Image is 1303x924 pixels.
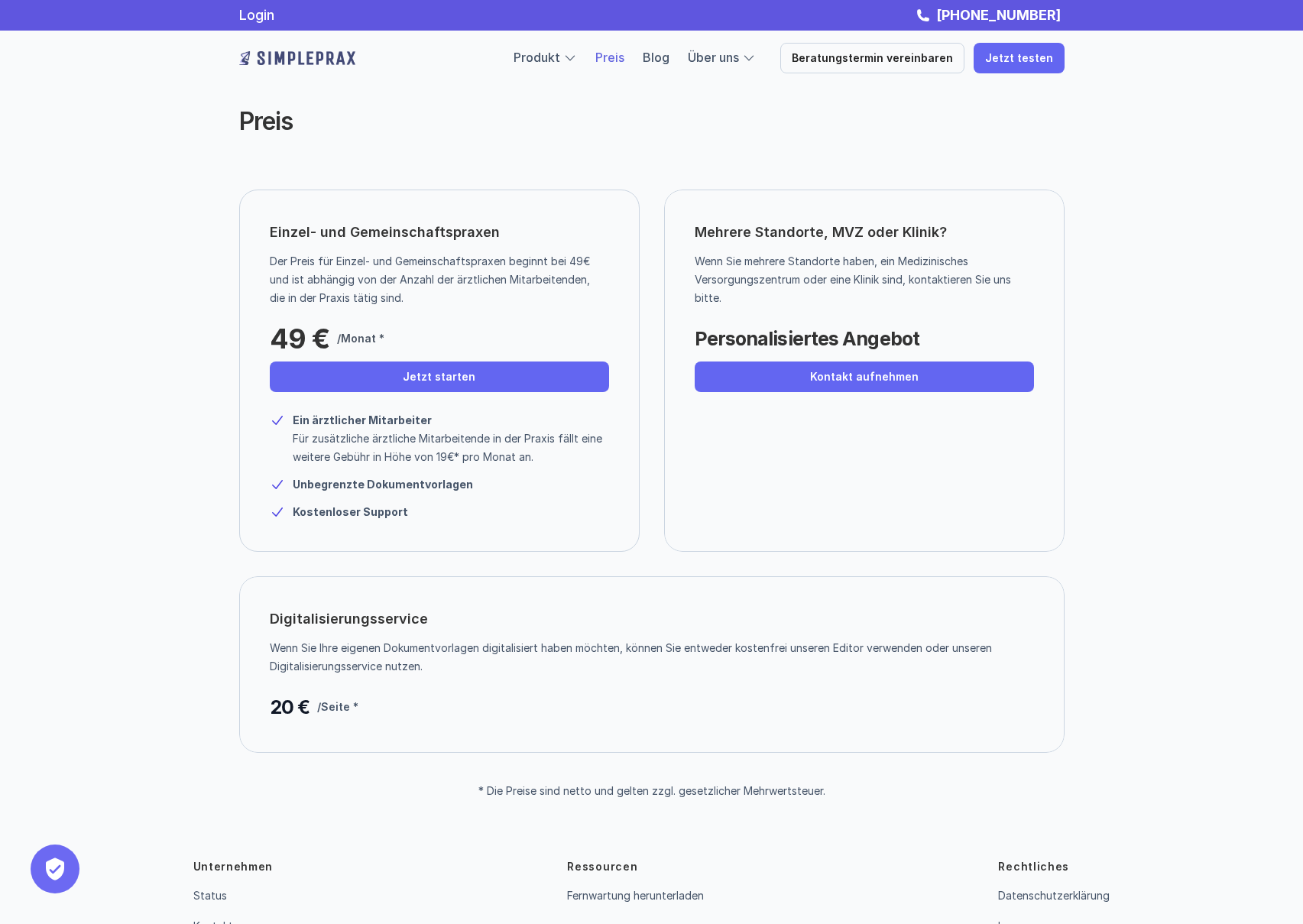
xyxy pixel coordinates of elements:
p: Der Preis für Einzel- und Gemeinschaftspraxen beginnt bei 49€ und ist abhängig von der Anzahl der... [270,252,598,307]
a: Datenschutzerklärung [998,889,1110,902]
p: /Seite * [317,698,358,716]
p: /Monat * [337,329,384,348]
p: Mehrere Standorte, MVZ oder Klinik? [695,220,1034,245]
p: Personalisiertes Angebot [695,323,919,354]
strong: Unbegrenzte Dokumentvorlagen [293,478,473,491]
p: 20 € [270,692,310,722]
p: Wenn Sie mehrere Standorte haben, ein Medizinisches Versorgungszentrum oder eine Klinik sind, kon... [695,252,1023,307]
p: Jetzt starten [403,371,475,384]
a: Jetzt testen [974,43,1065,73]
a: Produkt [514,50,560,65]
p: Rechtliches [998,859,1069,874]
a: Preis [595,50,624,65]
a: [PHONE_NUMBER] [932,7,1065,23]
p: Unternehmen [193,859,274,874]
strong: Kostenloser Support [293,505,408,518]
p: Digitalisierungsservice [270,607,428,631]
a: Über uns [688,50,739,65]
a: Login [239,7,274,23]
p: Für zusätzliche ärztliche Mitarbeitende in der Praxis fällt eine weitere Gebühr in Höhe von 19€* ... [293,430,609,466]
p: * Die Preise sind netto und gelten zzgl. gesetzlicher Mehrwertsteuer. [478,785,825,798]
a: Fernwartung herunterladen [567,889,704,902]
p: Ressourcen [567,859,637,874]
strong: [PHONE_NUMBER] [936,7,1061,23]
a: Status [193,889,227,902]
a: Kontakt aufnehmen [695,361,1034,392]
h2: Preis [239,107,812,136]
a: Jetzt starten [270,361,609,392]
p: Beratungstermin vereinbaren [792,52,953,65]
a: Blog [643,50,669,65]
strong: Ein ärztlicher Mitarbeiter [293,413,432,426]
p: Kontakt aufnehmen [810,371,919,384]
p: Einzel- und Gemeinschaftspraxen [270,220,500,245]
p: Jetzt testen [985,52,1053,65]
p: Wenn Sie Ihre eigenen Dokumentvorlagen digitalisiert haben möchten, können Sie entweder kostenfre... [270,639,1023,676]
a: Beratungstermin vereinbaren [780,43,964,73]
p: 49 € [270,323,329,354]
